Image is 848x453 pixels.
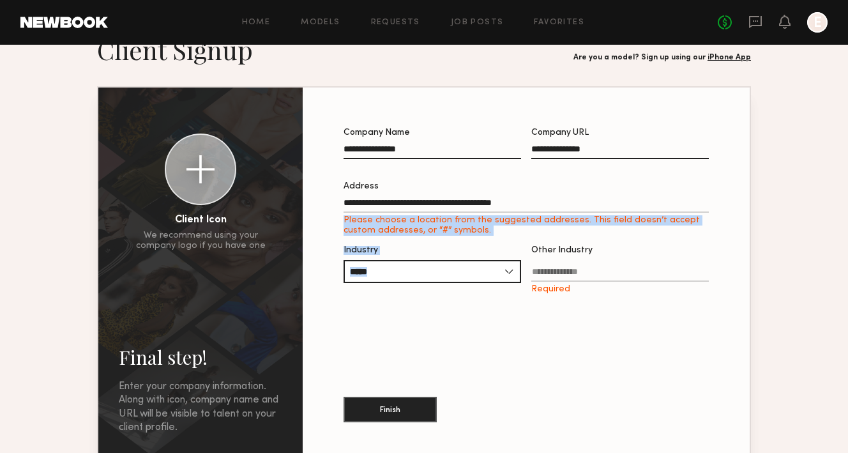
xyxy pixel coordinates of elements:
[451,19,504,27] a: Job Posts
[371,19,420,27] a: Requests
[175,215,227,226] div: Client Icon
[534,19,584,27] a: Favorites
[344,215,709,236] div: Please choose a location from the suggested addresses. This field doesn’t accept custom addresses...
[344,246,521,255] div: Industry
[344,397,437,422] button: Finish
[573,54,751,62] div: Are you a model? Sign up using our
[344,182,709,191] div: Address
[807,12,828,33] a: E
[531,246,709,255] div: Other Industry
[97,34,253,66] h1: Client Signup
[531,144,709,159] input: Company URL
[242,19,271,27] a: Home
[344,144,521,159] input: Company Name
[344,128,521,137] div: Company Name
[531,128,709,137] div: Company URL
[531,284,709,295] div: Required
[136,231,266,251] div: We recommend using your company logo if you have one
[344,198,709,213] input: AddressPlease choose a location from the suggested addresses. This field doesn’t accept custom ad...
[119,344,282,370] h2: Final step!
[119,380,282,435] div: Enter your company information. Along with icon, company name and URL will be visible to talent o...
[708,54,751,61] a: iPhone App
[301,19,340,27] a: Models
[531,267,709,282] input: Other IndustryRequired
